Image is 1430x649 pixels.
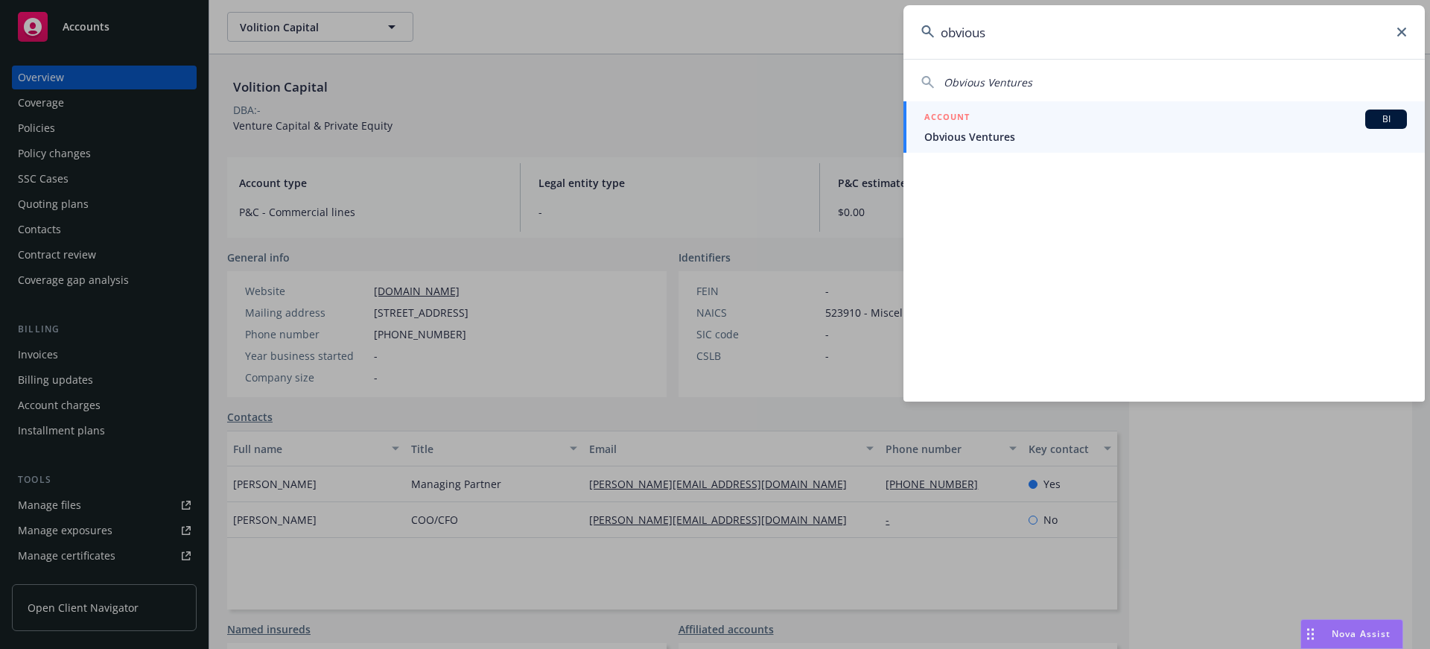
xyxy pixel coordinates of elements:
[1332,627,1391,640] span: Nova Assist
[903,5,1425,59] input: Search...
[1371,113,1401,126] span: BI
[944,75,1032,89] span: Obvious Ventures
[924,129,1407,145] span: Obvious Ventures
[1301,620,1320,648] div: Drag to move
[903,101,1425,153] a: ACCOUNTBIObvious Ventures
[1300,619,1403,649] button: Nova Assist
[924,110,970,127] h5: ACCOUNT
